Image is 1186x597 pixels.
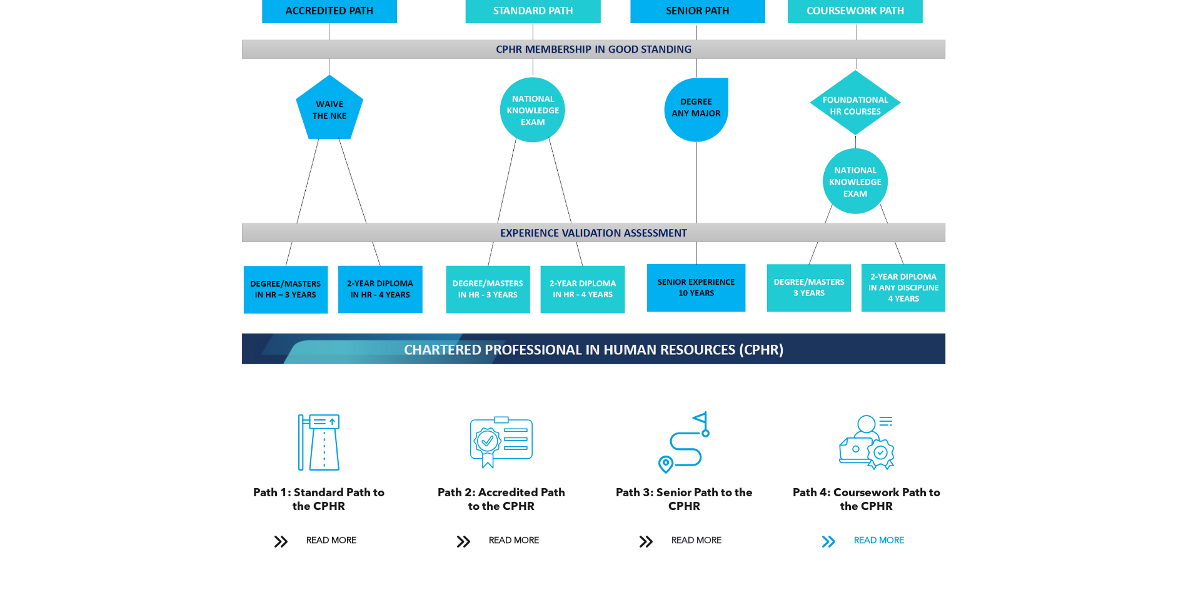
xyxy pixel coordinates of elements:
[448,529,555,553] a: READ MORE
[793,487,940,513] span: Path 4: Coursework Path to the CPHR
[302,529,361,553] span: READ MORE
[616,487,753,513] span: Path 3: Senior Path to the CPHR
[253,487,384,513] span: Path 1: Standard Path to the CPHR
[485,529,543,553] span: READ MORE
[265,529,373,553] a: READ MORE
[438,487,565,513] span: Path 2: Accredited Path to the CPHR
[667,529,726,553] span: READ MORE
[850,529,908,553] span: READ MORE
[630,529,738,553] a: READ MORE
[813,529,920,553] a: READ MORE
